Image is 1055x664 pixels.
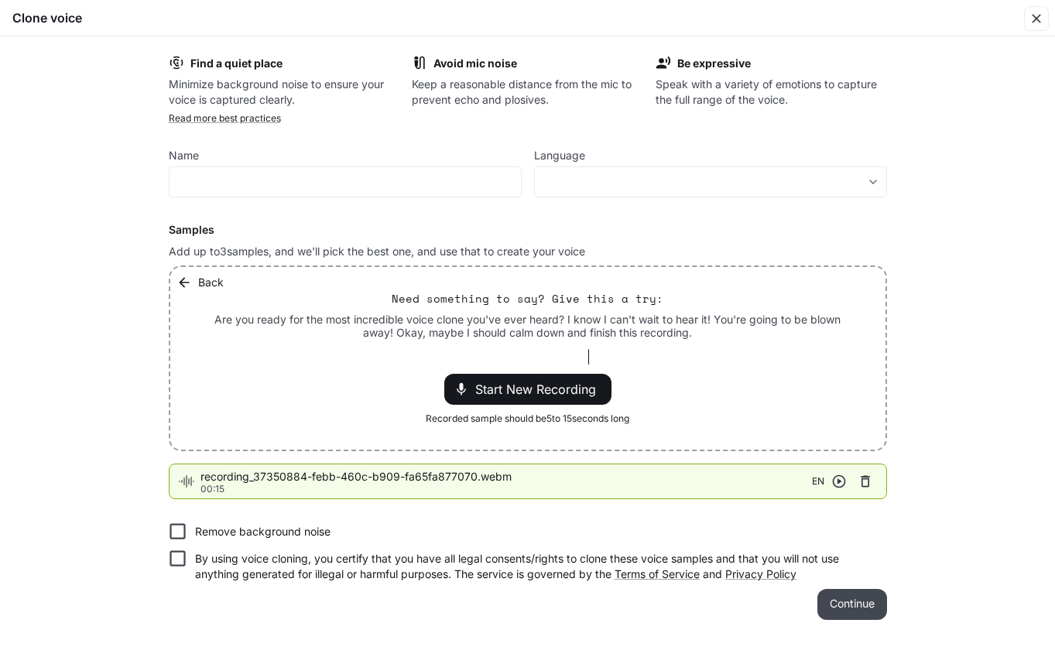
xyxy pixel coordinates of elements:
a: Read more best practices [169,112,281,124]
span: EN [812,474,824,489]
p: Name [169,150,199,161]
b: Find a quiet place [190,56,283,70]
p: Need something to say? Give this a try: [392,291,663,306]
p: Language [534,150,585,161]
h6: Samples [169,222,887,238]
span: Start New Recording [475,380,605,399]
h5: Clone voice [12,9,82,26]
b: Be expressive [677,56,751,70]
div: ​ [535,174,886,190]
p: By using voice cloning, you certify that you have all legal consents/rights to clone these voice ... [195,551,875,582]
button: Back [173,267,230,298]
span: Recorded sample should be 5 to 15 seconds long [426,411,629,426]
span: recording_37350884-febb-460c-b909-fa65fa877070.webm [200,469,812,484]
p: 00:15 [200,484,812,494]
a: Privacy Policy [725,567,796,580]
p: Speak with a variety of emotions to capture the full range of the voice. [656,77,887,108]
p: Keep a reasonable distance from the mic to prevent echo and plosives. [412,77,643,108]
b: Avoid mic noise [433,56,517,70]
p: Add up to 3 samples, and we'll pick the best one, and use that to create your voice [169,244,887,259]
p: Remove background noise [195,524,331,539]
div: Start New Recording [444,374,611,405]
p: Are you ready for the most incredible voice clone you've ever heard? I know I can't wait to hear ... [207,313,848,340]
button: Continue [817,589,887,620]
a: Terms of Service [615,567,700,580]
p: Minimize background noise to ensure your voice is captured clearly. [169,77,400,108]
